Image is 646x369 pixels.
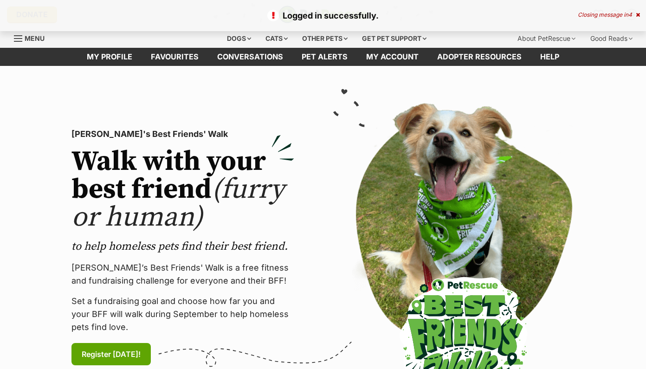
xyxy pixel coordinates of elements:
span: Register [DATE]! [82,349,141,360]
a: My profile [78,48,142,66]
div: Cats [259,29,294,48]
a: Register [DATE]! [71,343,151,365]
a: Pet alerts [292,48,357,66]
p: Set a fundraising goal and choose how far you and your BFF will walk during September to help hom... [71,295,294,334]
div: Good Reads [584,29,639,48]
div: Other pets [296,29,354,48]
div: Get pet support [355,29,433,48]
a: Menu [14,29,51,46]
a: conversations [208,48,292,66]
a: Favourites [142,48,208,66]
div: Dogs [220,29,258,48]
a: My account [357,48,428,66]
p: [PERSON_NAME]'s Best Friends' Walk [71,128,294,141]
div: About PetRescue [511,29,582,48]
p: [PERSON_NAME]’s Best Friends' Walk is a free fitness and fundraising challenge for everyone and t... [71,261,294,287]
a: Help [531,48,568,66]
p: to help homeless pets find their best friend. [71,239,294,254]
a: Adopter resources [428,48,531,66]
h2: Walk with your best friend [71,148,294,232]
span: Menu [25,34,45,42]
span: (furry or human) [71,172,284,235]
